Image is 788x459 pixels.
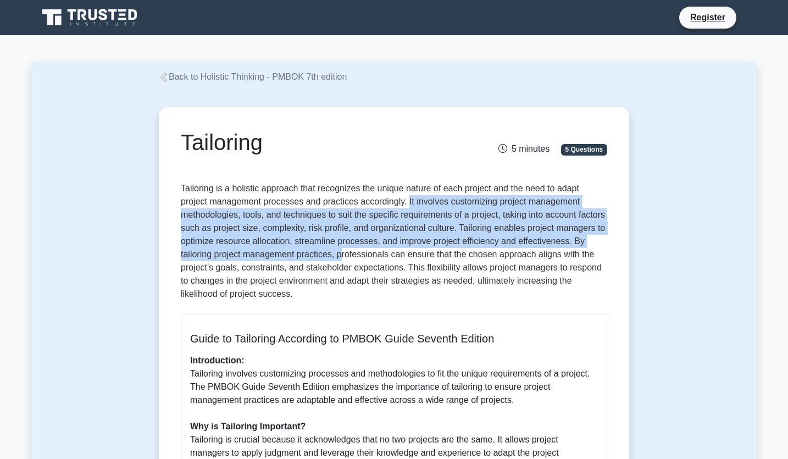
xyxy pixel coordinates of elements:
p: Tailoring is a holistic approach that recognizes the unique nature of each project and the need t... [181,182,607,305]
span: 5 minutes [498,144,550,153]
b: Why is Tailoring Important? [190,422,306,431]
h1: Tailoring [181,129,460,156]
a: Register [684,10,732,24]
span: 5 Questions [561,144,607,155]
h5: Guide to Tailoring According to PMBOK Guide Seventh Edition [190,332,598,345]
b: Introduction: [190,356,245,365]
a: Back to Holistic Thinking - PMBOK 7th edition [159,72,347,81]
